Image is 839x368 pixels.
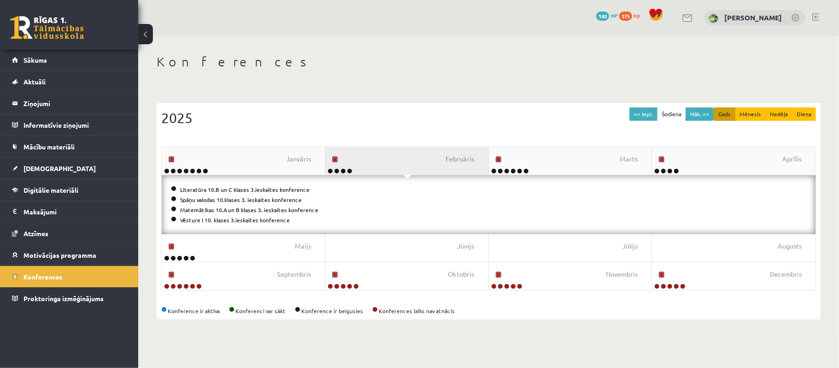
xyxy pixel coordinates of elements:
span: mP [610,12,618,19]
button: Diena [792,107,816,121]
a: Sākums [12,49,127,71]
a: 175 xp [619,12,644,19]
small: 5 [169,243,174,250]
span: Aprīlis [782,154,802,164]
span: Novembris [606,269,638,279]
legend: Ziņojumi [23,93,127,114]
span: Aktuāli [23,77,46,86]
a: Mācību materiāli [12,136,127,157]
a: Ziņojumi [12,93,127,114]
span: Digitālie materiāli [23,186,78,194]
a: Digitālie materiāli [12,179,127,201]
a: Aktuāli [12,71,127,92]
small: 6 [496,156,501,163]
a: [DEMOGRAPHIC_DATA] [12,158,127,179]
span: [DEMOGRAPHIC_DATA] [23,164,96,172]
span: Sākums [23,56,47,64]
a: Vēsture I 10. klases 3.ieskaites konference [180,216,290,224]
span: Maijs [295,241,311,251]
span: Proktoringa izmēģinājums [23,294,104,303]
a: [PERSON_NAME] [724,13,782,22]
a: Konferences [12,266,127,287]
button: Nāk. >> [686,107,714,121]
span: Augusts [778,241,802,251]
span: Janvāris [286,154,311,164]
span: Februāris [446,154,475,164]
span: Marts [620,154,638,164]
small: 4 [659,156,664,163]
a: Informatīvie ziņojumi [12,114,127,136]
button: Šodiena [657,107,686,121]
small: 7 [169,156,174,163]
small: 5 [496,272,501,278]
button: Gads [714,107,735,121]
a: Proktoringa izmēģinājums [12,288,127,309]
a: 140 mP [596,12,618,19]
legend: Informatīvie ziņojumi [23,114,127,136]
span: xp [634,12,640,19]
div: 2025 [161,107,816,128]
span: Oktobris [448,269,475,279]
span: Motivācijas programma [23,251,96,259]
a: Maksājumi [12,201,127,222]
small: 5 [332,272,338,278]
span: Decembris [770,269,802,279]
span: Jūnijs [458,241,475,251]
a: Motivācijas programma [12,244,127,266]
button: << Iepr. [629,107,657,121]
a: Spāņu valodas 10.klases 3. ieskaites konference [180,196,302,203]
div: Konference ir aktīva Konferenci var sākt Konference ir beigusies Konferences laiks nav atnācis [161,307,816,315]
span: Konferences [23,273,62,281]
span: Septembris [277,269,311,279]
small: 4 [332,156,338,163]
button: Mēnesis [735,107,766,121]
a: Literatūra 10.B un C klases 3.ieskaites konference [180,186,310,193]
span: 175 [619,12,632,21]
small: 6 [169,272,174,278]
a: Atzīmes [12,223,127,244]
a: Matemātikas 10.A un B klases 3. ieskaites konference [180,206,318,214]
small: 5 [659,272,664,278]
span: 140 [596,12,609,21]
span: Mācību materiāli [23,142,75,151]
span: Jūlijs [622,241,638,251]
button: Nedēļa [765,107,792,121]
a: Rīgas 1. Tālmācības vidusskola [10,16,84,39]
legend: Maksājumi [23,201,127,222]
span: Atzīmes [23,229,48,237]
h1: Konferences [157,54,821,70]
img: Aleksandrs Rjabovs [709,14,718,23]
